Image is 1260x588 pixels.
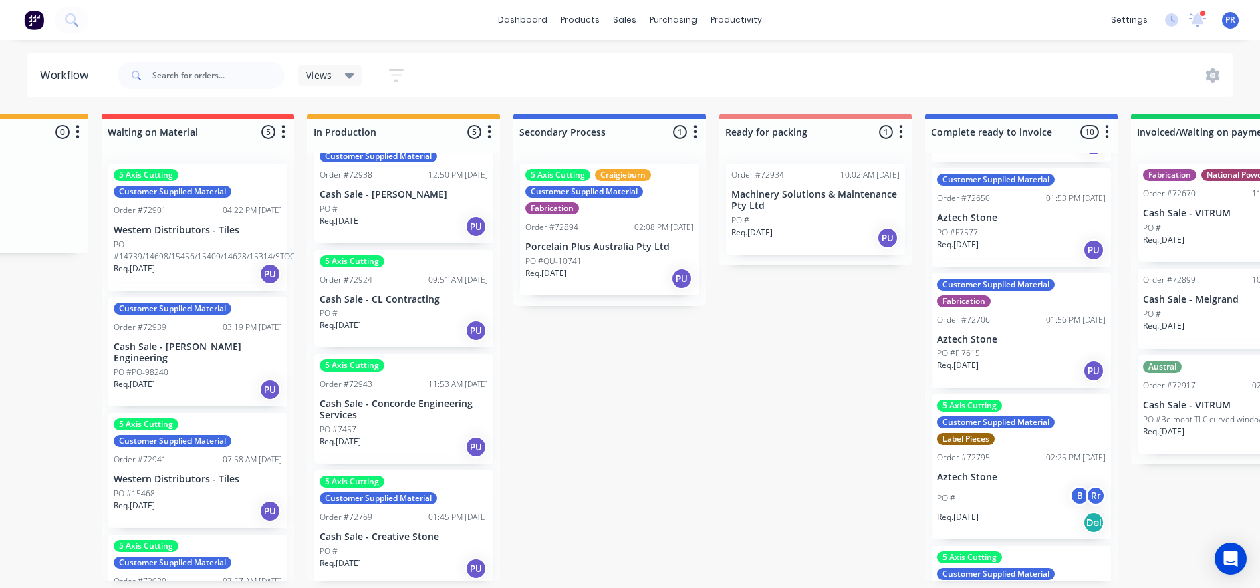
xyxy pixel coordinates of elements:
[1225,14,1235,26] span: PR
[108,413,287,528] div: 5 Axis CuttingCustomer Supplied MaterialOrder #7294107:58 AM [DATE]Western Distributors - TilesPO...
[223,204,282,216] div: 04:22 PM [DATE]
[937,472,1106,483] p: Aztech Stone
[1143,234,1184,246] p: Req. [DATE]
[114,204,166,216] div: Order #72901
[937,416,1055,428] div: Customer Supplied Material
[937,492,955,504] p: PO #
[320,378,372,390] div: Order #72943
[937,279,1055,291] div: Customer Supplied Material
[223,454,282,466] div: 07:58 AM [DATE]
[937,347,980,359] p: PO #F 7615
[704,10,769,30] div: productivity
[932,168,1111,267] div: Customer Supplied MaterialOrder #7265001:53 PM [DATE]Aztech StonePO #F7577Req.[DATE]PU
[320,476,384,488] div: 5 Axis Cutting
[114,186,231,198] div: Customer Supplied Material
[937,174,1055,186] div: Customer Supplied Material
[465,216,487,237] div: PU
[1143,426,1184,438] p: Req. [DATE]
[634,221,694,233] div: 02:08 PM [DATE]
[223,321,282,333] div: 03:19 PM [DATE]
[320,203,338,215] p: PO #
[937,433,995,445] div: Label Pieces
[1046,192,1106,204] div: 01:53 PM [DATE]
[525,241,694,253] p: Porcelain Plus Australia Pty Ltd
[937,359,979,372] p: Req. [DATE]
[320,307,338,319] p: PO #
[731,214,749,227] p: PO #
[24,10,44,30] img: Factory
[1215,543,1247,575] div: Open Intercom Messenger
[314,470,493,585] div: 5 Axis CuttingCustomer Supplied MaterialOrder #7276901:45 PM [DATE]Cash Sale - Creative StonePO #...
[1083,239,1104,261] div: PU
[1046,314,1106,326] div: 01:56 PM [DATE]
[465,320,487,341] div: PU
[525,186,643,198] div: Customer Supplied Material
[114,474,282,485] p: Western Distributors - Tiles
[520,164,699,295] div: 5 Axis CuttingCraigieburnCustomer Supplied MaterialFabricationOrder #7289402:08 PM [DATE]Porcelai...
[932,273,1111,388] div: Customer Supplied MaterialFabricationOrder #7270601:56 PM [DATE]Aztech StonePO #F 7615Req.[DATE]PU
[114,169,178,181] div: 5 Axis Cutting
[606,10,643,30] div: sales
[1143,361,1182,373] div: Austral
[114,303,231,315] div: Customer Supplied Material
[320,424,356,436] p: PO #7457
[643,10,704,30] div: purchasing
[114,435,231,447] div: Customer Supplied Material
[491,10,554,30] a: dashboard
[114,557,231,569] div: Customer Supplied Material
[114,418,178,430] div: 5 Axis Cutting
[1143,188,1196,200] div: Order #72670
[465,436,487,458] div: PU
[937,295,991,307] div: Fabrication
[40,67,95,84] div: Workflow
[320,294,488,305] p: Cash Sale - CL Contracting
[937,568,1055,580] div: Customer Supplied Material
[525,169,590,181] div: 5 Axis Cutting
[525,202,579,214] div: Fabrication
[1143,169,1196,181] div: Fabrication
[731,189,900,212] p: Machinery Solutions & Maintenance Pty Ltd
[320,545,338,557] p: PO #
[259,500,281,522] div: PU
[314,145,493,243] div: Customer Supplied MaterialOrder #7293812:50 PM [DATE]Cash Sale - [PERSON_NAME]PO #Req.[DATE]PU
[108,164,287,291] div: 5 Axis CuttingCustomer Supplied MaterialOrder #7290104:22 PM [DATE]Western Distributors - TilesPO...
[114,488,155,500] p: PO #15468
[525,267,567,279] p: Req. [DATE]
[320,359,384,372] div: 5 Axis Cutting
[259,263,281,285] div: PU
[1143,222,1161,234] p: PO #
[320,189,488,200] p: Cash Sale - [PERSON_NAME]
[877,227,898,249] div: PU
[465,558,487,579] div: PU
[320,436,361,448] p: Req. [DATE]
[259,379,281,400] div: PU
[525,221,578,233] div: Order #72894
[554,10,606,30] div: products
[320,319,361,331] p: Req. [DATE]
[1104,10,1154,30] div: settings
[320,215,361,227] p: Req. [DATE]
[1086,486,1106,506] div: Rr
[1083,360,1104,382] div: PU
[428,378,488,390] div: 11:53 AM [DATE]
[114,540,178,552] div: 5 Axis Cutting
[840,169,900,181] div: 10:02 AM [DATE]
[1069,486,1090,506] div: B
[152,62,285,89] input: Search for orders...
[223,575,282,587] div: 07:57 AM [DATE]
[428,274,488,286] div: 09:51 AM [DATE]
[114,321,166,333] div: Order #72939
[114,341,282,364] p: Cash Sale - [PERSON_NAME] Engineering
[108,297,287,407] div: Customer Supplied MaterialOrder #7293903:19 PM [DATE]Cash Sale - [PERSON_NAME] EngineeringPO #PO-...
[320,150,437,162] div: Customer Supplied Material
[320,492,437,504] div: Customer Supplied Material
[320,531,488,543] p: Cash Sale - Creative Stone
[114,500,155,512] p: Req. [DATE]
[320,557,361,569] p: Req. [DATE]
[1143,320,1184,332] p: Req. [DATE]
[937,239,979,251] p: Req. [DATE]
[314,250,493,348] div: 5 Axis CuttingOrder #7292409:51 AM [DATE]Cash Sale - CL ContractingPO #Req.[DATE]PU
[114,454,166,466] div: Order #72941
[428,511,488,523] div: 01:45 PM [DATE]
[937,212,1106,224] p: Aztech Stone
